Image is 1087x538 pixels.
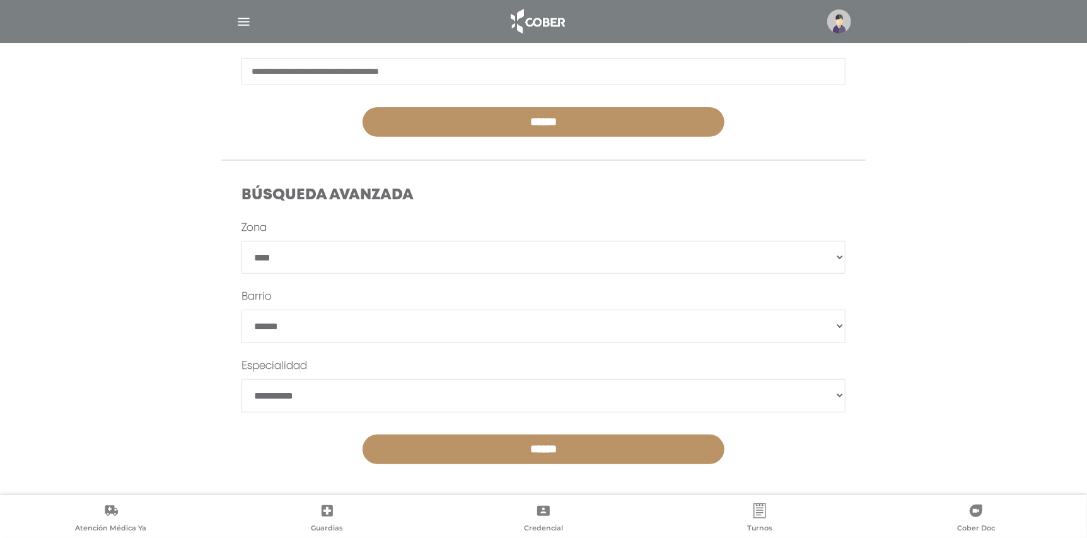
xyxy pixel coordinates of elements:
img: Cober_menu-lines-white.svg [236,14,252,30]
a: Credencial [435,503,651,535]
h4: Búsqueda Avanzada [241,187,846,205]
span: Turnos [747,523,772,535]
a: Turnos [652,503,868,535]
label: Zona [241,221,267,236]
label: Barrio [241,289,272,305]
span: Cober Doc [957,523,995,535]
span: Atención Médica Ya [75,523,146,535]
label: Especialidad [241,359,307,374]
span: Guardias [311,523,343,535]
a: Cober Doc [868,503,1084,535]
a: Guardias [219,503,435,535]
a: Atención Médica Ya [3,503,219,535]
img: profile-placeholder.svg [827,9,851,33]
img: logo_cober_home-white.png [504,6,570,37]
span: Credencial [524,523,563,535]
